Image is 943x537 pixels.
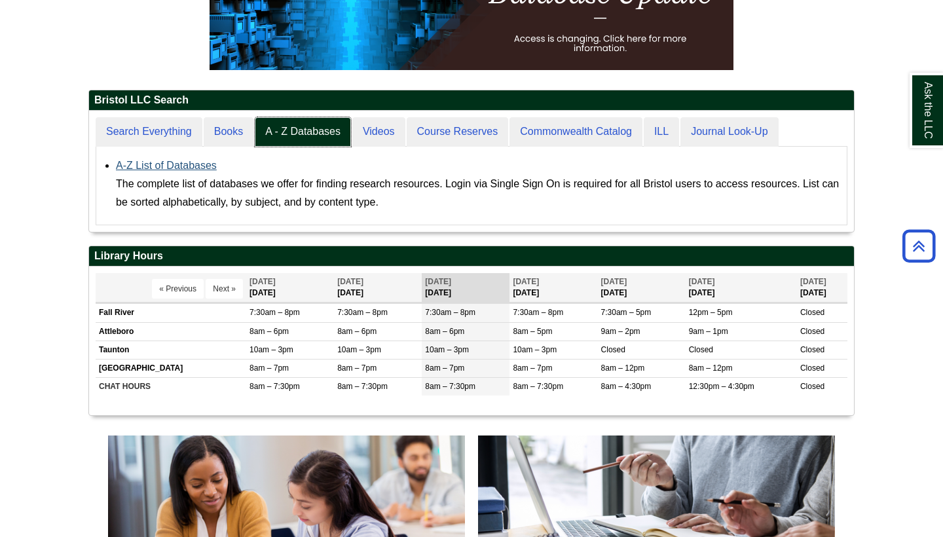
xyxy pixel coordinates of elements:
[689,277,715,286] span: [DATE]
[250,363,289,373] span: 8am – 7pm
[689,308,733,317] span: 12pm – 5pm
[800,308,824,317] span: Closed
[206,279,243,299] button: Next »
[334,273,422,303] th: [DATE]
[689,327,728,336] span: 9am – 1pm
[425,277,451,286] span: [DATE]
[680,117,778,147] a: Journal Look-Up
[425,308,475,317] span: 7:30am – 8pm
[601,382,652,391] span: 8am – 4:30pm
[116,160,217,171] a: A-Z List of Databases
[89,90,854,111] h2: Bristol LLC Search
[509,273,597,303] th: [DATE]
[152,279,204,299] button: « Previous
[689,382,754,391] span: 12:30pm – 4:30pm
[337,382,388,391] span: 8am – 7:30pm
[96,377,246,396] td: CHAT HOURS
[246,273,334,303] th: [DATE]
[96,304,246,322] td: Fall River
[797,273,847,303] th: [DATE]
[250,277,276,286] span: [DATE]
[800,327,824,336] span: Closed
[255,117,351,147] a: A - Z Databases
[509,117,642,147] a: Commonwealth Catalog
[96,117,202,147] a: Search Everything
[250,345,293,354] span: 10am – 3pm
[89,246,854,267] h2: Library Hours
[337,308,388,317] span: 7:30am – 8pm
[425,345,469,354] span: 10am – 3pm
[204,117,253,147] a: Books
[601,363,645,373] span: 8am – 12pm
[513,345,557,354] span: 10am – 3pm
[250,308,300,317] span: 7:30am – 8pm
[513,308,563,317] span: 7:30am – 8pm
[601,277,627,286] span: [DATE]
[644,117,679,147] a: ILL
[250,327,289,336] span: 8am – 6pm
[800,382,824,391] span: Closed
[601,308,652,317] span: 7:30am – 5pm
[337,363,377,373] span: 8am – 7pm
[689,345,713,354] span: Closed
[513,382,563,391] span: 8am – 7:30pm
[425,363,464,373] span: 8am – 7pm
[425,382,475,391] span: 8am – 7:30pm
[598,273,686,303] th: [DATE]
[425,327,464,336] span: 8am – 6pm
[601,345,625,354] span: Closed
[96,341,246,359] td: Taunton
[800,363,824,373] span: Closed
[422,273,509,303] th: [DATE]
[337,277,363,286] span: [DATE]
[689,363,733,373] span: 8am – 12pm
[96,322,246,341] td: Attleboro
[337,345,381,354] span: 10am – 3pm
[800,277,826,286] span: [DATE]
[116,175,840,212] div: The complete list of databases we offer for finding research resources. Login via Single Sign On ...
[513,277,539,286] span: [DATE]
[686,273,797,303] th: [DATE]
[513,327,552,336] span: 8am – 5pm
[800,345,824,354] span: Closed
[601,327,640,336] span: 9am – 2pm
[352,117,405,147] a: Videos
[250,382,300,391] span: 8am – 7:30pm
[407,117,509,147] a: Course Reserves
[513,363,552,373] span: 8am – 7pm
[898,237,940,255] a: Back to Top
[337,327,377,336] span: 8am – 6pm
[96,359,246,377] td: [GEOGRAPHIC_DATA]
